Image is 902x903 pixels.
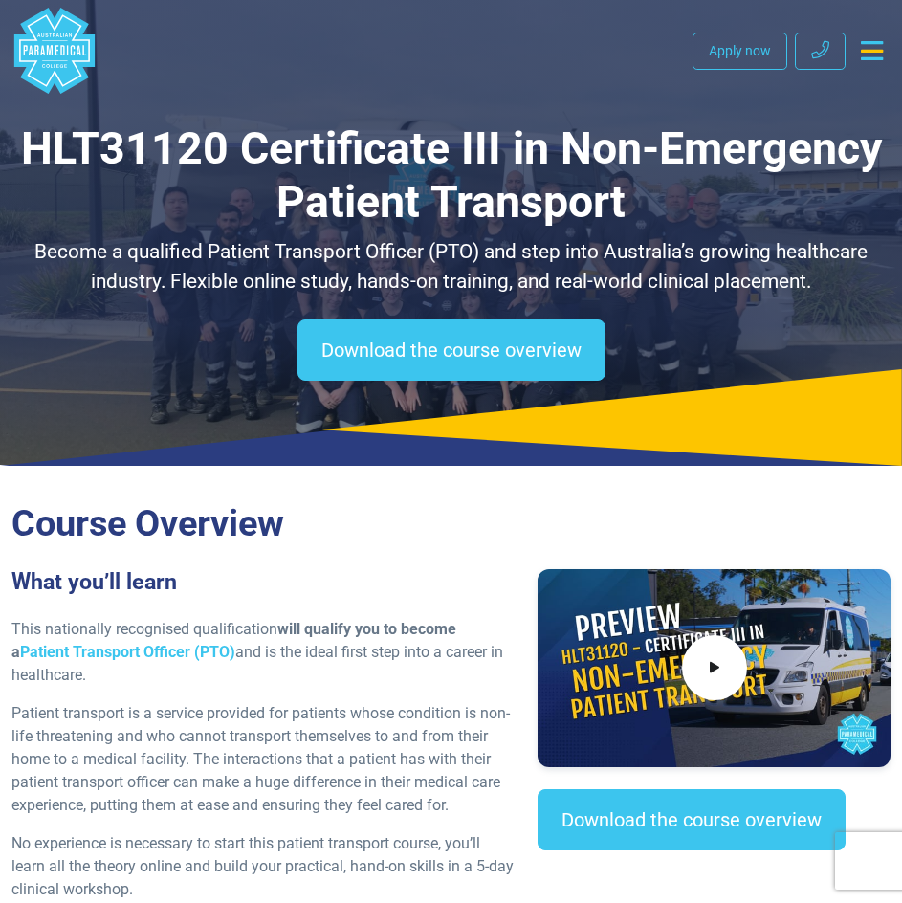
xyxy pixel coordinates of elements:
[538,789,846,850] a: Download the course overview
[853,33,891,68] button: Toggle navigation
[11,618,515,687] p: This nationally recognised qualification and is the ideal first step into a career in healthcare.
[11,702,515,817] p: Patient transport is a service provided for patients whose condition is non-life threatening and ...
[11,832,515,901] p: No experience is necessary to start this patient transport course, you’ll learn all the theory on...
[20,643,235,661] a: Patient Transport Officer (PTO)
[11,8,98,94] a: Australian Paramedical College
[11,237,891,297] p: Become a qualified Patient Transport Officer (PTO) and step into Australia’s growing healthcare i...
[11,122,891,230] h1: HLT31120 Certificate III in Non-Emergency Patient Transport
[11,569,515,596] h3: What you’ll learn
[693,33,787,70] a: Apply now
[11,502,891,546] h2: Course Overview
[297,319,605,381] a: Download the course overview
